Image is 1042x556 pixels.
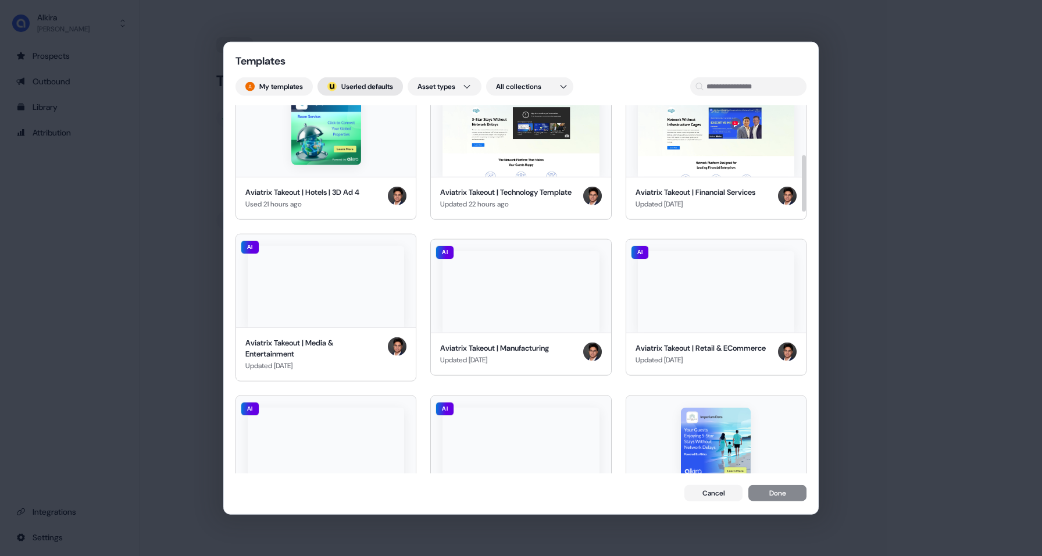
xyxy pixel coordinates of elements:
div: Aviatrix Takeout | Technology Template [440,187,572,198]
img: Apoorva [245,82,255,91]
div: Updated [DATE] [245,359,383,371]
div: Aviatrix Takeout | Retail & ECommerce [636,343,766,354]
div: Updated [DATE] [636,354,766,365]
button: Aviatrix Takeout | Hotels TemplateAI [235,395,416,532]
img: Hugh [388,337,406,355]
img: Aviatrix Takeout | Financial Services [638,95,794,177]
img: Aviatrix Takeout | Media & Entertainment [248,245,404,327]
div: Aviatrix Takeout | Manufacturing [440,343,549,354]
img: Aviatrix Takeout | Hotels | 3D Ad 4 [291,95,361,165]
button: My templates [235,77,313,96]
img: Aviatrix Takeout | Hotels Template [248,407,404,489]
div: Updated [DATE] [636,198,755,209]
button: Aviatrix Takeout | Technology TemplateAviatrix Takeout | Technology TemplateUpdated 22 hours agoHugh [430,83,611,220]
div: Updated [DATE] [440,354,549,365]
button: Aviatrix Takeout | ManufacturingAIAviatrix Takeout | ManufacturingUpdated [DATE]Hugh [430,233,611,381]
div: AI [436,245,454,259]
button: Aviatrix Takeout | Retail & ECommerceAIAviatrix Takeout | Retail & ECommerceUpdated [DATE]Hugh [626,233,807,381]
button: Aviatrix Takeout | Hotels | 3D Ad 4Aviatrix Takeout | Hotels | 3D Ad 4Used 21 hours agoHugh [235,83,416,220]
div: AI [241,401,259,415]
button: Aviatrix Takeout | Media & EntertainmentAIAviatrix Takeout | Media & EntertainmentUpdated [DATE]Hugh [235,233,416,381]
div: AI [436,401,454,415]
div: Updated 22 hours ago [440,198,572,209]
span: All collections [496,81,541,92]
img: TEST Forms [443,407,599,489]
img: Aviatrix Takeout | Manufacturing [443,251,599,333]
div: Aviatrix Takeout | Media & Entertainment [245,337,383,359]
div: AI [241,240,259,254]
img: Aviatrix Takeout | Hotels | Ad 1-CTA [681,407,751,477]
button: Aviatrix Takeout | Financial ServicesAviatrix Takeout | Financial ServicesUpdated [DATE]Hugh [626,83,807,220]
img: Hugh [583,343,602,361]
button: TEST FormsAI [430,395,611,532]
button: Aviatrix Takeout | Hotels | Ad 1-CTA [626,395,807,532]
div: ; [327,82,337,91]
img: Hugh [778,343,797,361]
button: Asset types [408,77,481,96]
img: Aviatrix Takeout | Retail & ECommerce [638,251,794,333]
button: userled logo;Userled defaults [317,77,403,96]
img: Hugh [388,187,406,205]
img: Hugh [583,187,602,205]
button: All collections [486,77,573,96]
div: Templates [235,54,352,68]
img: userled logo [327,82,337,91]
button: Cancel [684,484,743,501]
div: Aviatrix Takeout | Financial Services [636,187,755,198]
img: Hugh [778,187,797,205]
div: Aviatrix Takeout | Hotels | 3D Ad 4 [245,187,359,198]
div: AI [631,245,650,259]
img: Aviatrix Takeout | Technology Template [443,95,599,177]
div: Used 21 hours ago [245,198,359,209]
